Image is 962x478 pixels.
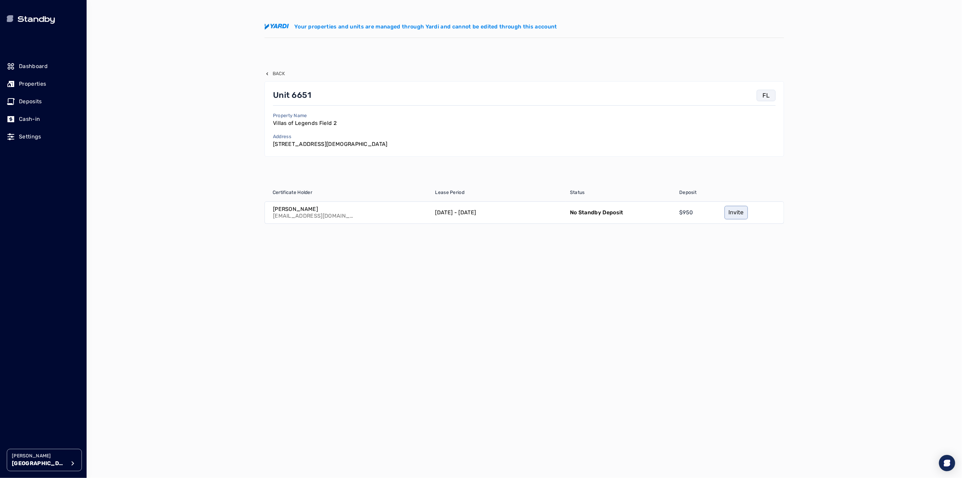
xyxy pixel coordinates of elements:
[12,453,66,459] p: [PERSON_NAME]
[265,70,285,77] button: Back
[12,459,66,468] p: [GEOGRAPHIC_DATA]
[273,140,388,148] p: [STREET_ADDRESS][DEMOGRAPHIC_DATA]
[939,455,955,471] div: Open Intercom Messenger
[273,206,354,213] p: [PERSON_NAME]
[679,189,696,196] span: Deposit
[7,77,80,91] a: Properties
[7,112,80,127] a: Cash-in
[273,119,337,127] p: Villas of Legends Field 2
[679,209,693,217] p: $950
[294,23,557,31] p: Your properties and units are managed through Yardi and cannot be edited through this account
[19,133,41,141] p: Settings
[273,90,311,101] p: Unit 6651
[7,129,80,144] a: Settings
[273,189,312,196] span: Certificate Holder
[570,189,585,196] span: Status
[435,189,464,196] span: Lease Period
[19,97,42,106] p: Deposits
[265,24,289,30] img: yardi
[435,209,476,217] p: [DATE] - [DATE]
[7,94,80,109] a: Deposits
[725,206,748,219] a: Invite
[273,213,354,219] p: [EMAIL_ADDRESS][DOMAIN_NAME]
[273,133,388,140] p: Address
[273,112,337,119] p: Property Name
[19,115,40,123] p: Cash-in
[273,70,285,77] p: Back
[19,62,48,70] p: Dashboard
[19,80,46,88] p: Properties
[7,449,82,471] button: [PERSON_NAME][GEOGRAPHIC_DATA]
[762,91,770,100] p: FL
[7,59,80,74] a: Dashboard
[570,209,623,217] p: No Standby Deposit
